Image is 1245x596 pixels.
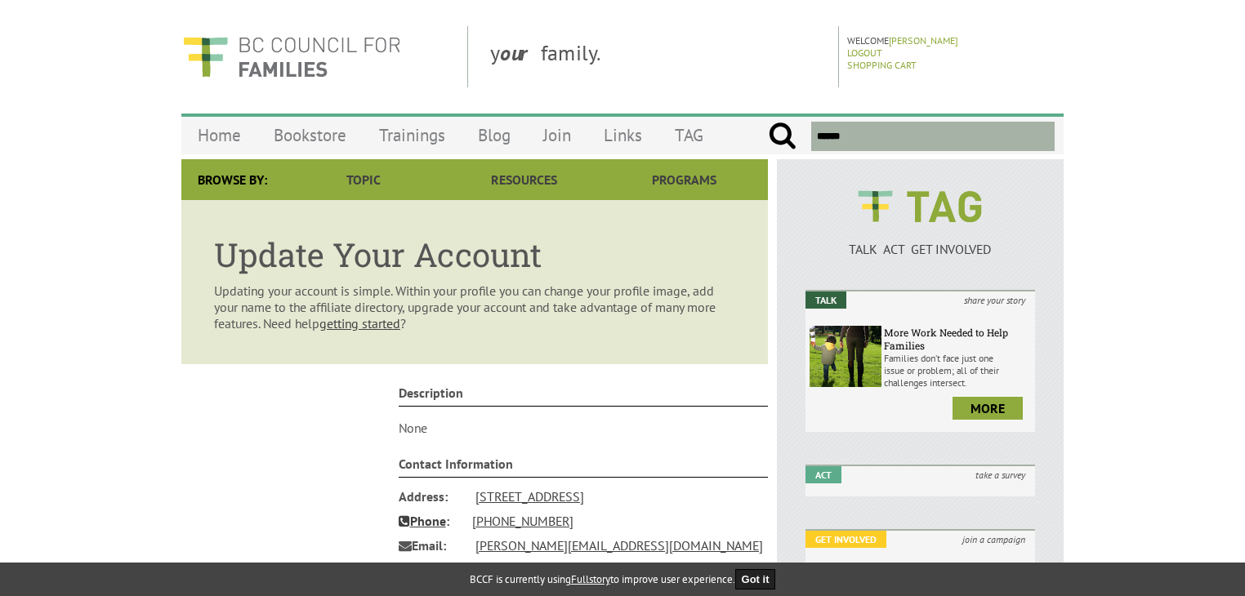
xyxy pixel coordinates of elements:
em: Act [805,466,841,483]
a: [STREET_ADDRESS] [475,488,584,505]
h4: Contact Information [399,456,769,478]
a: [PERSON_NAME][EMAIL_ADDRESS][DOMAIN_NAME] [475,537,763,554]
a: Bookstore [257,116,363,154]
a: Join [527,116,587,154]
img: BC Council for FAMILIES [181,26,402,87]
a: Fullstory [571,572,610,586]
a: [PERSON_NAME] [889,34,958,47]
p: Families don’t face just one issue or problem; all of their challenges intersect. [884,352,1031,389]
a: [PHONE_NUMBER] [472,513,573,529]
button: Got it [735,569,776,589]
a: Trainings [363,116,462,154]
span: Address [399,484,464,509]
p: None [399,420,769,436]
div: Browse By: [181,159,283,200]
h6: More Work Needed to Help Families [884,326,1031,352]
h4: Description [399,385,769,407]
i: take a survey [966,466,1035,483]
em: Talk [805,291,846,309]
a: Programs [605,159,765,200]
a: Resources [444,159,604,200]
a: more [953,397,1023,420]
em: Get Involved [805,531,886,548]
i: share your story [954,291,1035,309]
a: Home [181,116,257,154]
a: Blog [462,116,527,154]
p: TALK ACT GET INVOLVED [805,241,1035,257]
span: Email [399,533,464,558]
div: y family. [477,26,839,87]
a: Logout [847,47,882,59]
a: Links [587,116,658,154]
p: Welcome [847,34,1059,47]
article: Updating your account is simple. Within your profile you can change your profile image, add your ... [181,200,768,364]
a: Topic [283,159,444,200]
span: Website [399,558,464,582]
a: Phone [399,513,446,529]
i: join a campaign [953,531,1035,548]
img: BCCF's TAG Logo [846,176,993,238]
input: Submit [768,122,797,151]
a: Shopping Cart [847,59,917,71]
h1: Update Your Account [214,233,735,276]
strong: our [500,39,541,66]
a: [URL][DOMAIN_NAME] [475,562,600,578]
a: TALK ACT GET INVOLVED [805,225,1035,257]
a: TAG [658,116,720,154]
a: getting started [319,315,400,331]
